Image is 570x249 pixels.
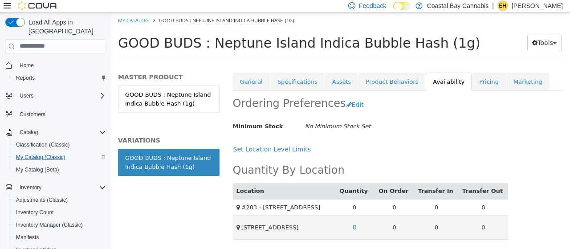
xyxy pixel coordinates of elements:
p: | [492,0,494,11]
button: Catalog [2,126,110,139]
a: 0 [236,207,250,223]
td: 0 [303,187,347,203]
h5: VARIATIONS [7,124,108,132]
span: Inventory Count [12,207,106,218]
td: 0 [347,203,397,227]
button: Customers [2,107,110,120]
button: My Catalog (Classic) [9,151,110,163]
span: Inventory [20,184,41,191]
a: Marketing [395,60,438,79]
span: Adjustments (Classic) [16,196,68,204]
a: On Order [267,175,299,182]
input: Dark Mode [393,2,411,11]
span: Classification (Classic) [12,139,106,150]
button: Manifests [9,231,110,244]
span: Reports [16,74,35,82]
a: Availability [314,60,360,79]
a: Product Behaviors [247,60,314,79]
a: My Catalog [7,4,37,11]
a: Assets [214,60,247,79]
span: Inventory [16,182,106,193]
a: Transfer Out [351,175,393,182]
span: Classification (Classic) [16,141,70,148]
a: Transfer In [307,175,344,182]
span: Customers [16,108,106,119]
span: Reports [12,73,106,83]
a: Inventory Count [12,207,57,218]
button: Inventory [2,181,110,194]
button: Catalog [16,127,41,138]
span: [STREET_ADDRESS] [130,212,187,218]
td: 0 [347,187,397,203]
a: Pricing [361,60,395,79]
a: Classification (Classic) [12,139,73,150]
span: My Catalog (Beta) [12,164,106,175]
a: Manifests [12,232,42,243]
a: Inventory Manager (Classic) [12,220,86,230]
button: Tools [416,22,450,39]
span: Users [20,92,33,99]
button: Inventory Count [9,206,110,219]
a: Home [16,60,37,71]
button: Inventory [16,182,45,193]
td: 0 [303,203,347,227]
span: Catalog [20,129,38,136]
span: Manifests [16,234,39,241]
button: Edit [235,84,257,101]
a: Customers [16,109,49,120]
button: Adjustments (Classic) [9,194,110,206]
span: Inventory Manager (Classic) [16,221,83,229]
h2: Ordering Preferences [122,84,235,98]
a: My Catalog (Beta) [12,164,63,175]
span: My Catalog (Beta) [16,166,59,173]
span: My Catalog (Classic) [16,154,65,161]
button: Inventory Manager (Classic) [9,219,110,231]
a: GOOD BUDS : Neptune Island Indica Bubble Hash (1g) [7,73,108,100]
td: 0 [224,187,263,203]
span: Dark Mode [393,10,394,11]
a: Specifications [159,60,213,79]
button: Users [16,90,37,101]
span: Customers [20,111,45,118]
a: Quantity [228,175,258,182]
span: Catalog [16,127,106,138]
span: GOOD BUDS : Neptune Island Indica Bubble Hash (1g) [7,23,369,38]
span: Home [20,62,34,69]
a: General [122,60,159,79]
td: 0 [263,203,303,227]
h2: Quantity By Location [122,151,233,165]
span: #203 - [STREET_ADDRESS] [130,192,209,198]
span: Adjustments (Classic) [12,195,106,205]
a: Reports [12,73,38,83]
p: [PERSON_NAME] [512,0,563,11]
img: Cova [18,1,58,10]
h5: MASTER PRODUCT [7,61,108,69]
span: GOOD BUDS : Neptune Island Indica Bubble Hash (1g) [48,4,183,11]
button: Users [2,90,110,102]
i: No Minimum Stock Set [194,110,260,117]
span: EH [499,0,507,11]
span: My Catalog (Classic) [12,152,106,163]
a: My Catalog (Classic) [12,152,69,163]
span: Manifests [12,232,106,243]
span: Feedback [359,1,386,10]
button: Home [2,59,110,72]
div: Emily Hendriks [497,0,508,11]
span: Load All Apps in [GEOGRAPHIC_DATA] [25,18,106,36]
p: Coastal Bay Cannabis [427,0,489,11]
td: 0 [263,187,303,203]
a: Adjustments (Classic) [12,195,71,205]
span: Minimum Stock [122,110,172,117]
button: Set Location Level Limits [122,129,205,145]
span: Home [16,60,106,71]
span: Inventory Count [16,209,54,216]
button: Reports [9,72,110,84]
button: My Catalog (Beta) [9,163,110,176]
div: GOOD BUDS : Neptune Island Indica Bubble Hash (1g) [14,141,101,159]
button: Location [125,174,155,183]
span: Users [16,90,106,101]
button: Classification (Classic) [9,139,110,151]
span: Inventory Manager (Classic) [12,220,106,230]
